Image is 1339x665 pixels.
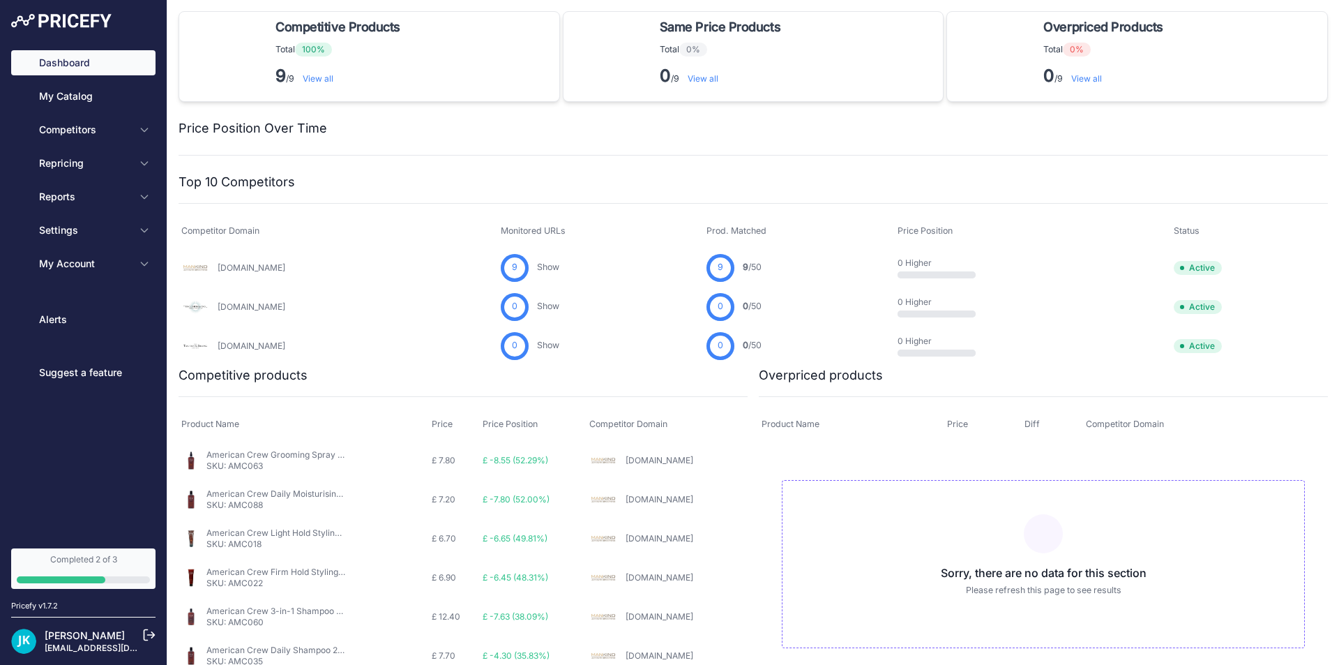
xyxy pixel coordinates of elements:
button: Competitors [11,117,156,142]
span: Settings [39,223,130,237]
span: £ -7.63 (38.09%) [483,611,548,622]
a: View all [688,73,718,84]
p: 0 Higher [898,257,987,269]
a: View all [303,73,333,84]
span: 0% [1063,43,1091,57]
span: Price [947,419,968,429]
p: SKU: AMC088 [206,500,346,511]
a: Completed 2 of 3 [11,548,156,589]
img: Pricefy Logo [11,14,112,28]
a: [DOMAIN_NAME] [218,301,285,312]
p: /9 [1043,65,1168,87]
span: Reports [39,190,130,204]
h2: Competitive products [179,366,308,385]
a: Dashboard [11,50,156,75]
a: [DOMAIN_NAME] [218,341,285,351]
span: Product Name [762,419,819,429]
span: Same Price Products [660,17,780,37]
a: Alerts [11,307,156,332]
p: Total [275,43,406,57]
p: 0 Higher [898,336,987,347]
h2: Top 10 Competitors [179,172,295,192]
a: American Crew Daily Shampoo 250ml [206,645,358,655]
span: My Account [39,257,130,271]
span: Overpriced Products [1043,17,1163,37]
p: SKU: AMC022 [206,578,346,589]
span: £ -7.80 (52.00%) [483,494,550,505]
button: My Account [11,251,156,276]
span: Prod. Matched [706,225,766,236]
span: £ -6.45 (48.31%) [483,572,548,583]
a: [EMAIL_ADDRESS][DOMAIN_NAME] [45,643,190,653]
span: 9 [512,261,517,274]
a: American Crew Light Hold Styling Gel 250ml [206,528,382,538]
div: Pricefy v1.7.2 [11,600,58,612]
strong: 9 [275,66,286,86]
span: Monitored URLs [501,225,566,236]
strong: 0 [660,66,671,86]
span: 0 [512,300,517,313]
span: £ 7.80 [432,455,455,465]
a: Show [537,262,559,272]
a: American Crew Grooming Spray 250ml [206,449,363,460]
a: [DOMAIN_NAME] [626,494,693,505]
h2: Price Position Over Time [179,119,327,138]
span: Competitor Domain [589,419,667,429]
p: Please refresh this page to see results [794,584,1293,597]
span: £ -8.55 (52.29%) [483,455,548,465]
span: Diff [1024,419,1040,429]
span: 0 [743,301,748,311]
span: Active [1174,300,1222,314]
p: /9 [660,65,786,87]
span: Price Position [483,419,538,429]
a: [PERSON_NAME] [45,629,125,641]
span: 0 [743,340,748,350]
span: £ 6.70 [432,533,456,544]
a: [DOMAIN_NAME] [626,455,693,465]
span: 0 [718,300,723,313]
p: SKU: AMC063 [206,461,346,472]
a: American Crew Firm Hold Styling Gel 250ml [206,567,381,577]
span: £ 12.40 [432,611,460,622]
button: Settings [11,218,156,243]
span: 0% [679,43,707,57]
p: Total [660,43,786,57]
span: Repricing [39,156,130,170]
p: SKU: AMC060 [206,617,346,628]
a: [DOMAIN_NAME] [626,572,693,583]
span: 9 [718,261,723,274]
strong: 0 [1043,66,1054,86]
span: Status [1174,225,1200,236]
span: £ 6.90 [432,572,456,583]
span: Active [1174,261,1222,275]
div: Completed 2 of 3 [17,554,150,565]
span: £ 7.70 [432,650,455,661]
span: Competitive Products [275,17,400,37]
h2: Overpriced products [759,366,883,385]
button: Repricing [11,151,156,176]
a: Show [537,340,559,350]
a: [DOMAIN_NAME] [626,611,693,622]
a: Suggest a feature [11,360,156,385]
a: View all [1071,73,1102,84]
nav: Sidebar [11,50,156,532]
span: Price Position [898,225,953,236]
span: Price [432,419,453,429]
span: £ 7.20 [432,494,455,505]
button: Reports [11,184,156,209]
a: 0/50 [743,301,762,311]
span: 0 [512,339,517,352]
span: £ -4.30 (35.83%) [483,650,550,661]
p: SKU: AMC018 [206,539,346,550]
span: £ -6.65 (49.81%) [483,533,547,544]
a: [DOMAIN_NAME] [626,650,693,661]
p: Total [1043,43,1168,57]
a: 0/50 [743,340,762,350]
span: Product Name [181,419,239,429]
a: American Crew Daily Moisturising Shampoo 450ml [206,488,409,499]
span: 100% [295,43,332,57]
a: Show [537,301,559,311]
a: My Catalog [11,84,156,109]
p: 0 Higher [898,297,987,308]
span: 0 [718,339,723,352]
